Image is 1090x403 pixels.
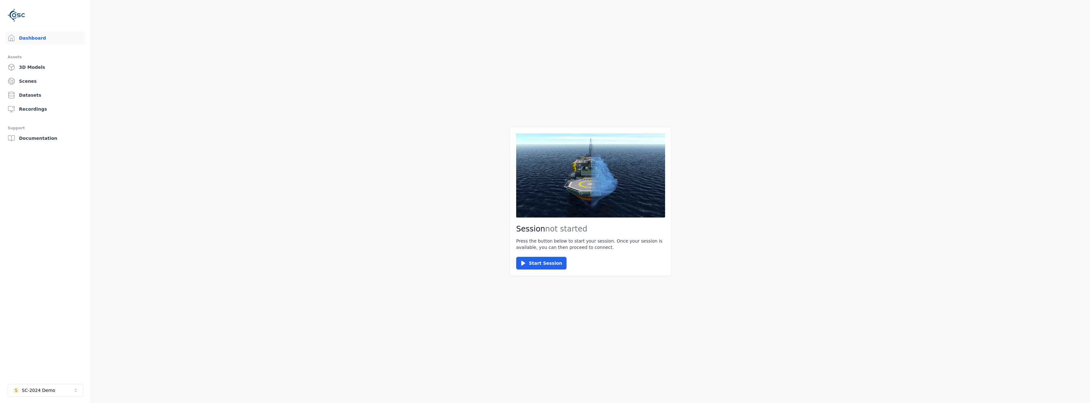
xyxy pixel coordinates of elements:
[13,387,19,393] div: S
[5,103,86,115] a: Recordings
[5,89,86,101] a: Datasets
[22,387,55,393] div: SC-2024 Demo
[8,6,25,24] img: Logo
[8,53,83,61] div: Assets
[516,238,665,250] p: Press the button below to start your session. Once your session is available, you can then procee...
[8,124,83,132] div: Support
[516,224,665,234] h2: Session
[516,257,567,270] button: Start Session
[5,132,86,145] a: Documentation
[5,32,86,44] a: Dashboard
[5,75,86,88] a: Scenes
[5,61,86,74] a: 3D Models
[545,224,587,233] span: not started
[8,384,84,397] button: Select a workspace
